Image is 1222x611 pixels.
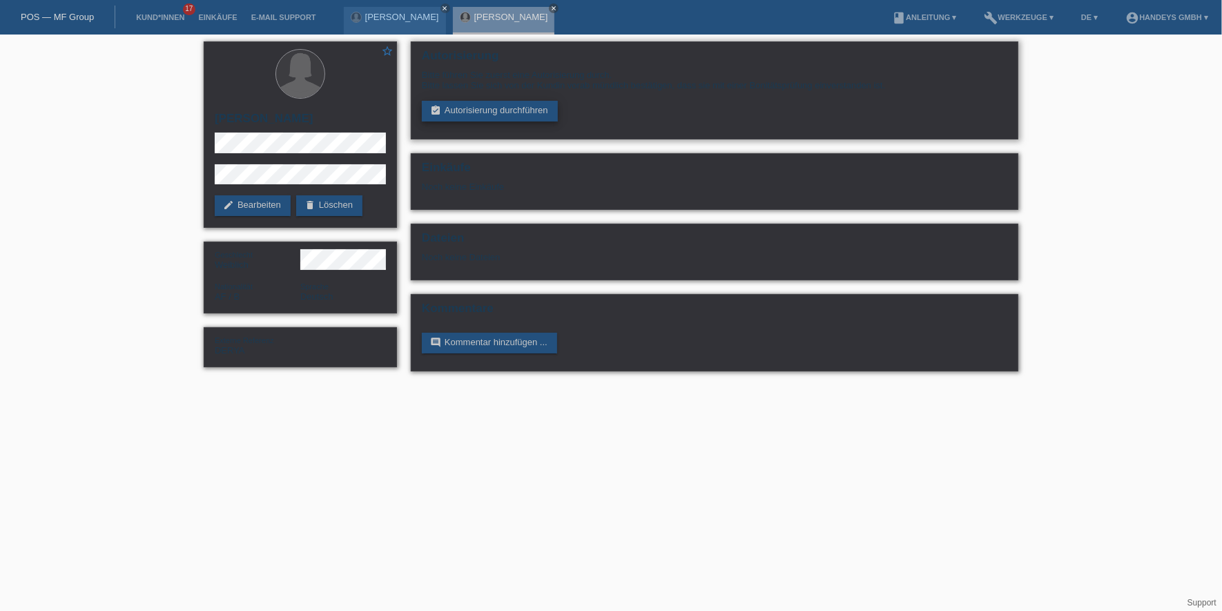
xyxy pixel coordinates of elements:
a: close [440,3,450,13]
i: delete [304,200,316,211]
a: account_circleHandeys GmbH ▾ [1118,13,1215,21]
div: Weiblich [215,249,300,270]
a: DE ▾ [1074,13,1105,21]
a: [PERSON_NAME] [474,12,548,22]
a: [PERSON_NAME] [365,12,439,22]
div: Bitte führen Sie zuerst eine Autorisierung durch. Bitte lassen Sie sich von der Kundin vorab münd... [422,70,1007,90]
span: Sprache [300,282,329,291]
span: Nationalität [215,282,253,291]
h2: Einkäufe [422,161,1007,182]
a: Support [1187,598,1216,608]
i: comment [430,337,441,348]
a: star_border [381,45,394,59]
i: build [985,11,998,25]
div: DERYA [215,335,300,356]
a: deleteLöschen [296,195,362,216]
a: Kund*innen [129,13,191,21]
h2: [PERSON_NAME] [215,112,386,133]
span: 17 [183,3,195,15]
div: Noch keine Dateien [422,252,844,262]
span: Geschlecht [215,251,253,259]
i: account_circle [1125,11,1139,25]
h2: Dateien [422,231,1007,252]
a: E-Mail Support [244,13,323,21]
i: close [442,5,449,12]
a: commentKommentar hinzufügen ... [422,333,557,353]
h2: Kommentare [422,302,1007,322]
a: buildWerkzeuge ▾ [978,13,1061,21]
span: Deutsch [300,291,333,302]
div: Noch keine Einkäufe [422,182,1007,202]
a: assignment_turned_inAutorisierung durchführen [422,101,558,122]
a: editBearbeiten [215,195,291,216]
i: edit [223,200,234,211]
i: assignment_turned_in [430,105,441,116]
i: star_border [381,45,394,57]
i: book [892,11,906,25]
h2: Autorisierung [422,49,1007,70]
span: Externe Referenz [215,336,274,345]
a: close [549,3,559,13]
i: close [550,5,557,12]
a: POS — MF Group [21,12,94,22]
a: Einkäufe [191,13,244,21]
a: bookAnleitung ▾ [885,13,963,21]
span: Afghanistan / B / 07.04.2012 [215,291,240,302]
